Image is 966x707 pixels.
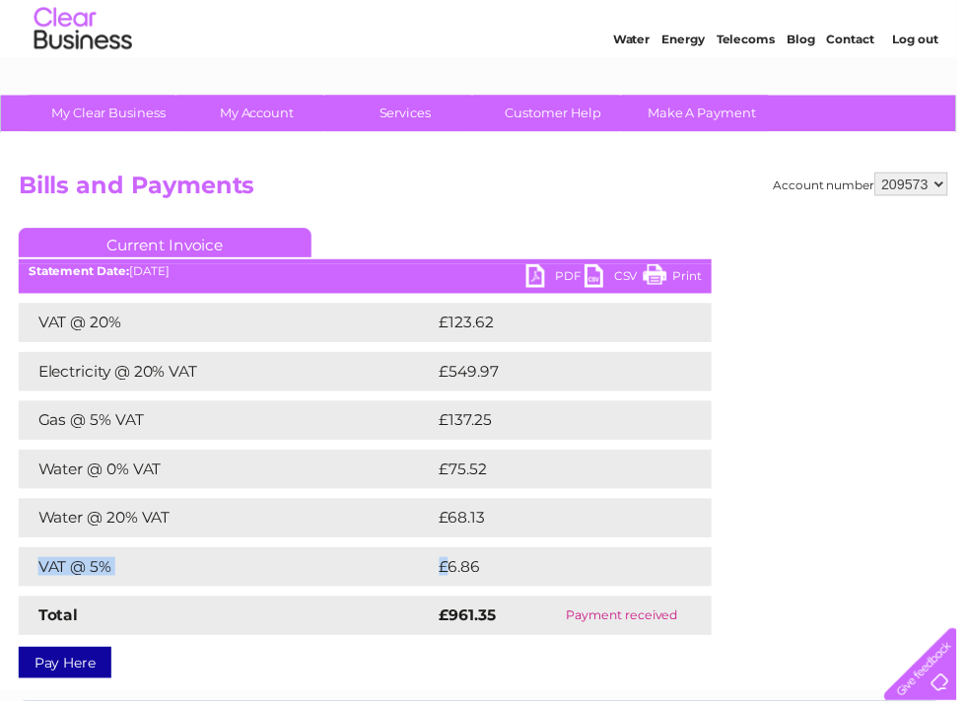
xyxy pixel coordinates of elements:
[444,610,501,629] strong: £961.35
[619,84,656,99] a: Water
[439,502,677,541] td: £68.13
[628,95,791,131] a: Make A Payment
[19,11,950,96] div: Clear Business is a trading name of Verastar Limited (registered in [GEOGRAPHIC_DATA] No. 3667643...
[19,453,439,492] td: Water @ 0% VAT
[29,264,130,279] b: Statement Date:
[594,10,730,35] a: 0333 014 3131
[19,265,719,279] div: [DATE]
[328,95,491,131] a: Services
[439,403,681,443] td: £137.25
[439,354,684,393] td: £549.97
[19,551,439,591] td: VAT @ 5%
[439,551,673,591] td: £6.86
[29,95,191,131] a: My Clear Business
[901,84,947,99] a: Log out
[178,95,341,131] a: My Account
[650,265,709,294] a: Print
[724,84,783,99] a: Telecoms
[531,265,590,294] a: PDF
[19,403,439,443] td: Gas @ 5% VAT
[439,305,682,344] td: £123.62
[781,173,957,196] div: Account number
[19,354,439,393] td: Electricity @ 20% VAT
[668,84,712,99] a: Energy
[34,51,134,111] img: logo.png
[19,305,439,344] td: VAT @ 20%
[19,229,314,258] a: Current Invoice
[794,84,823,99] a: Blog
[538,601,719,640] td: Payment received
[835,84,883,99] a: Contact
[439,453,678,492] td: £75.52
[478,95,641,131] a: Customer Help
[19,502,439,541] td: Water @ 20% VAT
[19,652,112,683] a: Pay Here
[590,265,650,294] a: CSV
[19,173,957,210] h2: Bills and Payments
[38,610,79,629] strong: Total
